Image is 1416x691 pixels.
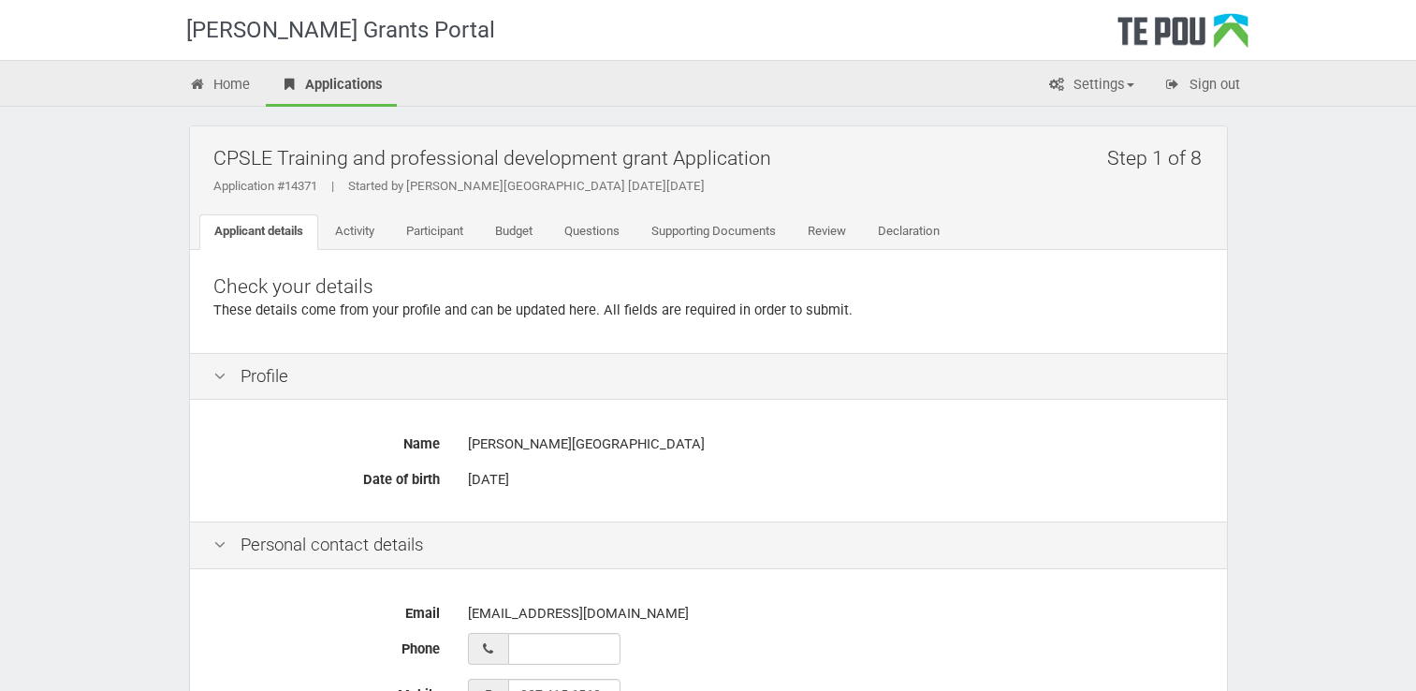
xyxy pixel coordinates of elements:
div: [EMAIL_ADDRESS][DOMAIN_NAME] [468,597,1204,630]
a: Activity [320,214,389,250]
a: Applicant details [199,214,318,250]
p: These details come from your profile and can be updated here. All fields are required in order to... [213,301,1204,320]
a: Participant [391,214,478,250]
div: Te Pou Logo [1117,13,1248,60]
div: Application #14371 Started by [PERSON_NAME][GEOGRAPHIC_DATA] [DATE][DATE] [213,178,1213,195]
div: Personal contact details [190,522,1227,569]
a: Declaration [863,214,955,250]
a: Applications [266,66,397,107]
a: Review [793,214,861,250]
h2: Step 1 of 8 [1107,136,1213,180]
a: Supporting Documents [636,214,791,250]
label: Date of birth [199,463,454,490]
span: | [317,179,348,193]
a: Settings [1034,66,1148,107]
span: Phone [401,640,440,657]
h2: CPSLE Training and professional development grant Application [213,136,1213,180]
label: Email [199,597,454,624]
a: Home [175,66,265,107]
div: [PERSON_NAME][GEOGRAPHIC_DATA] [468,428,1204,461]
div: [DATE] [468,463,1204,496]
a: Sign out [1150,66,1254,107]
a: Budget [480,214,547,250]
p: Check your details [213,273,1204,301]
div: Profile [190,353,1227,401]
a: Questions [549,214,635,250]
label: Name [199,428,454,454]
